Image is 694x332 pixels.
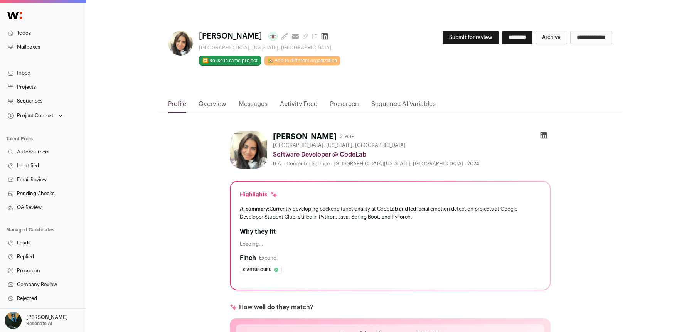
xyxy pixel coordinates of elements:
span: AI summary: [240,206,270,211]
div: Project Context [6,113,54,119]
button: Open dropdown [6,110,64,121]
button: Submit for review [443,31,499,44]
div: [GEOGRAPHIC_DATA], [US_STATE], [GEOGRAPHIC_DATA] [199,45,340,51]
button: Expand [259,255,276,261]
div: Currently developing backend functionality at CodeLab and led facial emotion detection projects a... [240,205,541,221]
button: 🔂 Reuse in same project [199,56,261,66]
div: Loading... [240,241,541,247]
h2: Why they fit [240,227,541,236]
button: Archive [536,31,567,44]
a: Profile [168,99,186,113]
div: Highlights [240,191,278,199]
a: Activity Feed [280,99,318,113]
img: 300d141bac8302b4407c5bc12e7497b659f819594270e009257b9efc80ca729c.jpg [168,31,193,56]
img: 300d141bac8302b4407c5bc12e7497b659f819594270e009257b9efc80ca729c.jpg [230,131,267,169]
a: Overview [199,99,226,113]
span: Startup guru [243,266,271,274]
a: Messages [239,99,268,113]
img: Wellfound [3,8,26,23]
div: 2 YOE [340,133,354,141]
a: 🏡 Add to different organization [264,56,340,66]
div: B.A. - Computer Science - [GEOGRAPHIC_DATA][US_STATE], [GEOGRAPHIC_DATA] - 2024 [273,161,551,167]
h1: [PERSON_NAME] [273,131,337,142]
a: Sequence AI Variables [371,99,436,113]
span: [GEOGRAPHIC_DATA], [US_STATE], [GEOGRAPHIC_DATA] [273,142,406,148]
a: Prescreen [330,99,359,113]
p: How well do they match? [239,303,313,312]
div: Software Developer @ CodeLab [273,150,551,159]
span: [PERSON_NAME] [199,31,262,42]
p: Resonate AI [26,320,52,327]
p: [PERSON_NAME] [26,314,68,320]
button: Open dropdown [3,312,69,329]
img: 12031951-medium_jpg [5,312,22,329]
h2: Finch [240,253,256,263]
